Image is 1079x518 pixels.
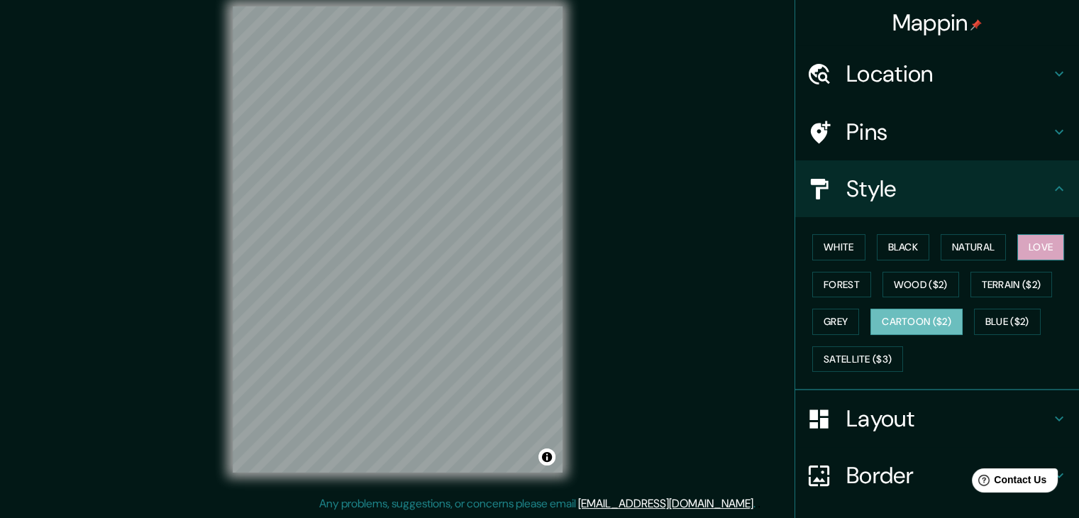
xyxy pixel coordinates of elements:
button: Love [1017,234,1064,260]
h4: Style [846,175,1051,203]
button: Wood ($2) [882,272,959,298]
h4: Pins [846,118,1051,146]
button: White [812,234,865,260]
div: Pins [795,104,1079,160]
button: Satellite ($3) [812,346,903,373]
h4: Location [846,60,1051,88]
div: Style [795,160,1079,217]
iframe: Help widget launcher [953,463,1063,502]
div: Border [795,447,1079,504]
button: Forest [812,272,871,298]
canvas: Map [233,6,563,473]
h4: Mappin [892,9,983,37]
div: . [756,495,758,512]
div: Layout [795,390,1079,447]
button: Terrain ($2) [970,272,1053,298]
button: Black [877,234,930,260]
div: Location [795,45,1079,102]
div: . [758,495,760,512]
img: pin-icon.png [970,19,982,31]
h4: Layout [846,404,1051,433]
button: Cartoon ($2) [870,309,963,335]
button: Grey [812,309,859,335]
button: Toggle attribution [538,448,555,465]
p: Any problems, suggestions, or concerns please email . [319,495,756,512]
button: Natural [941,234,1006,260]
button: Blue ($2) [974,309,1041,335]
h4: Border [846,461,1051,490]
a: [EMAIL_ADDRESS][DOMAIN_NAME] [578,496,753,511]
